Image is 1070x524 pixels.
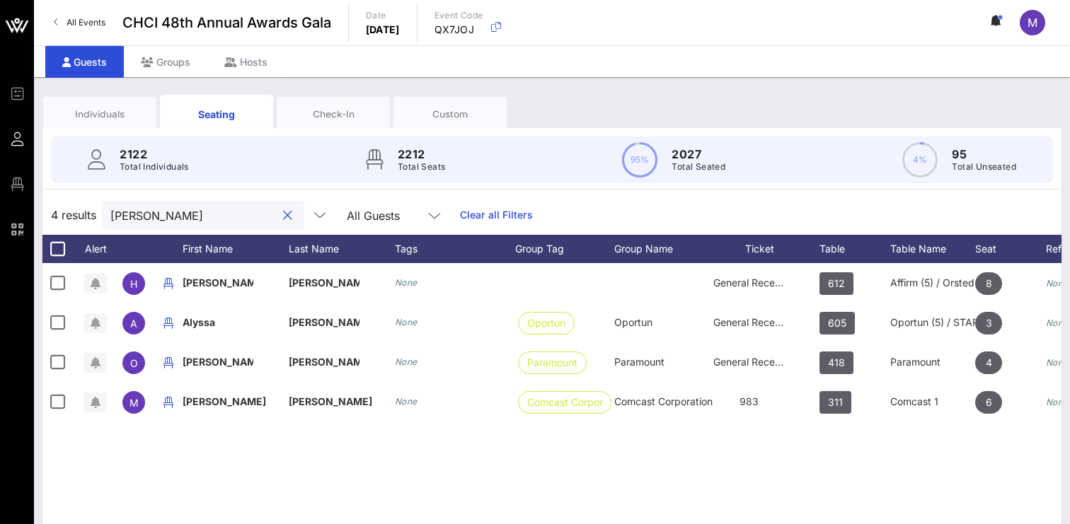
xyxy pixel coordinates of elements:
[614,356,665,368] span: Paramount
[713,356,798,368] span: General Reception
[289,263,359,303] p: [PERSON_NAME]
[975,235,1046,263] div: Seat
[1046,397,1069,407] i: None
[183,263,253,303] p: [PERSON_NAME]
[398,146,445,163] p: 2212
[1046,357,1069,368] i: None
[130,278,137,290] span: H
[828,312,846,334] span: 605
[828,351,845,374] span: 418
[890,263,975,303] div: Affirm (5) / Orsted (5)
[819,235,890,263] div: Table
[672,146,725,163] p: 2027
[283,209,292,223] button: clear icon
[614,235,713,263] div: Group Name
[183,342,253,382] p: [PERSON_NAME]
[952,160,1016,174] p: Total Unseated
[122,12,331,33] span: CHCI 48th Annual Awards Gala
[124,46,207,78] div: Groups
[435,23,483,37] p: QX7JOJ
[527,313,565,334] span: Oportun
[120,160,189,174] p: Total Individuals
[130,397,139,409] span: M
[890,303,975,342] div: Oportun (5) / STARZ (5)
[527,352,577,373] span: Paramount
[289,303,359,342] p: [PERSON_NAME]
[366,23,400,37] p: [DATE]
[398,160,445,174] p: Total Seats
[986,351,992,374] span: 4
[614,316,652,328] span: Oportun
[952,146,1016,163] p: 95
[614,395,713,407] span: Comcast Corporation
[404,107,496,121] div: Custom
[395,277,418,288] i: None
[130,357,138,369] span: O
[183,395,266,407] span: [PERSON_NAME]
[171,107,263,122] div: Seating
[67,17,105,28] span: All Events
[1028,16,1037,30] span: M
[207,46,284,78] div: Hosts
[890,235,975,263] div: Table Name
[338,201,451,229] div: All Guests
[672,160,725,174] p: Total Seated
[45,46,124,78] div: Guests
[45,11,114,34] a: All Events
[395,235,515,263] div: Tags
[395,356,418,367] i: None
[183,303,253,342] p: Alyssa
[828,391,843,414] span: 311
[120,146,189,163] p: 2122
[986,312,992,334] span: 3
[713,235,819,263] div: Ticket
[1046,318,1069,328] i: None
[1046,278,1069,289] i: None
[527,392,602,413] span: Comcast Corporati…
[713,276,798,289] span: General Reception
[435,8,483,23] p: Event Code
[395,396,418,407] i: None
[890,342,975,382] div: Paramount
[289,395,372,407] span: [PERSON_NAME]
[828,272,845,295] span: 612
[54,107,146,121] div: Individuals
[890,382,975,421] div: Comcast 1
[460,207,533,223] a: Clear all Filters
[183,235,289,263] div: First Name
[289,342,359,382] p: [PERSON_NAME]
[130,318,137,330] span: A
[713,316,798,328] span: General Reception
[740,395,759,407] span: 983
[366,8,400,23] p: Date
[986,272,992,295] span: 8
[287,107,379,121] div: Check-In
[51,206,96,223] span: 4 results
[395,317,418,327] i: None
[1020,10,1045,35] div: M
[515,235,614,263] div: Group Tag
[78,235,113,263] div: Alert
[986,391,992,414] span: 6
[289,235,395,263] div: Last Name
[347,209,400,222] div: All Guests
